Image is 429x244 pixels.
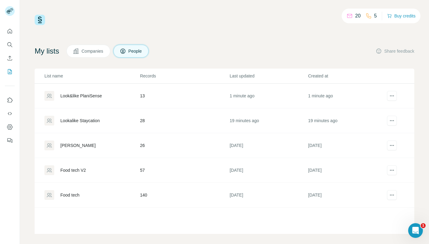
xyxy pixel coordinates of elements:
[387,190,397,200] button: actions
[308,108,386,133] td: 19 minutes ago
[35,15,45,25] img: Surfe Logo
[230,73,307,79] p: Last updated
[82,48,104,54] span: Companies
[60,142,96,148] div: [PERSON_NAME]
[128,48,142,54] span: People
[140,183,230,208] td: 140
[308,158,386,183] td: [DATE]
[140,84,230,108] td: 13
[35,46,59,56] h4: My lists
[387,12,416,20] button: Buy credits
[140,158,230,183] td: 57
[5,39,15,50] button: Search
[60,167,86,173] div: Food tech V2
[387,116,397,126] button: actions
[140,108,230,133] td: 28
[229,84,308,108] td: 1 minute ago
[229,108,308,133] td: 19 minutes ago
[5,95,15,106] button: Use Surfe on LinkedIn
[229,158,308,183] td: [DATE]
[387,141,397,150] button: actions
[308,73,386,79] p: Created at
[229,133,308,158] td: [DATE]
[60,118,100,124] div: Lookalike Staycation
[376,48,414,54] button: Share feedback
[408,223,423,238] iframe: Intercom live chat
[355,12,361,20] p: 20
[44,73,139,79] p: List name
[308,84,386,108] td: 1 minute ago
[5,53,15,64] button: Enrich CSV
[60,192,79,198] div: Food tech
[5,26,15,37] button: Quick start
[308,133,386,158] td: [DATE]
[229,183,308,208] td: [DATE]
[5,108,15,119] button: Use Surfe API
[308,183,386,208] td: [DATE]
[5,66,15,77] button: My lists
[374,12,377,20] p: 5
[5,122,15,133] button: Dashboard
[140,73,229,79] p: Records
[60,93,102,99] div: Look&like PlaniSense
[387,91,397,101] button: actions
[421,223,426,228] span: 1
[5,135,15,146] button: Feedback
[140,133,230,158] td: 26
[387,165,397,175] button: actions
